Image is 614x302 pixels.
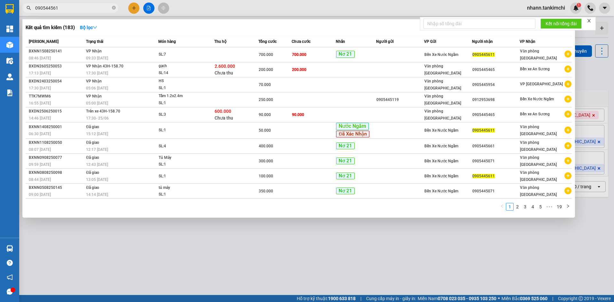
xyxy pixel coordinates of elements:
span: Bến Xe Nước Ngầm [424,159,458,163]
div: SL: 3 [159,111,207,118]
input: Nhập số tổng đài [423,19,535,29]
span: Văn phòng [GEOGRAPHIC_DATA] [424,109,461,120]
li: 3 [521,203,529,211]
span: Đã giao [86,140,99,145]
span: Thu hộ [214,39,226,44]
span: plus-circle [564,187,571,194]
span: Văn phòng [GEOGRAPHIC_DATA] [424,94,461,105]
span: Chưa cước [292,39,311,44]
span: 350.000 [259,189,273,193]
span: Văn phòng [GEOGRAPHIC_DATA] [520,140,557,152]
h3: Kết quả tìm kiếm ( 183 ) [26,24,75,31]
span: plus-circle [564,50,571,58]
a: 19 [555,203,564,210]
span: 17:30 - 25/06 [86,116,109,120]
button: right [564,203,572,211]
li: Next Page [564,203,572,211]
span: Bến Xe Nước Ngầm [520,97,554,101]
span: 06:30 [DATE] [29,132,51,136]
input: Tìm tên, số ĐT hoặc mã đơn [35,4,111,12]
span: 50.000 [259,128,271,133]
span: Người gửi [376,39,394,44]
span: 14:46 [DATE] [29,116,51,120]
img: warehouse-icon [6,245,13,252]
span: 05:06 [DATE] [86,86,108,90]
div: 0905445954 [472,81,520,88]
span: 100.000 [259,174,273,178]
div: BXDN2605250053 [29,63,84,70]
span: 09:59 [DATE] [29,162,51,167]
span: Văn phòng [GEOGRAPHIC_DATA] [424,64,461,75]
span: 70.000 [259,82,271,87]
div: 0905445071 [472,158,520,165]
div: SL: 1 [159,100,207,107]
div: BXDN2506250015 [29,108,84,115]
span: Bến xe An Sương [520,112,550,116]
div: Tủ Máy [159,154,207,161]
span: Chưa thu [215,70,233,75]
div: SL: 4 [159,143,207,150]
span: [PERSON_NAME] [29,39,59,44]
img: dashboard-icon [6,26,13,32]
div: BXNN1408250001 [29,124,84,130]
span: Bến xe An Sương [520,67,550,71]
a: 1 [506,203,513,210]
span: VP Nhận [520,39,535,44]
span: 700.000 [292,52,306,57]
button: left [498,203,506,211]
div: SL: 7 [159,51,207,58]
span: 0905445611 [472,128,495,133]
span: 16:55 [DATE] [29,101,51,105]
span: 05:00 [DATE] [86,101,108,105]
span: plus-circle [564,157,571,164]
div: tủ máy [159,184,207,191]
li: 2 [514,203,521,211]
span: Văn phòng [GEOGRAPHIC_DATA] [520,170,557,182]
span: Văn phòng [GEOGRAPHIC_DATA] [520,155,557,167]
span: 08:46 [DATE] [29,56,51,60]
a: 3 [522,203,529,210]
span: Trên xe 43H-158.70 [86,109,120,113]
a: 5 [537,203,544,210]
span: Tổng cước [258,39,277,44]
span: Nơ 21 [336,143,355,150]
span: Đã giao [86,155,99,160]
span: plus-circle [564,66,571,73]
span: Nơ 21 [336,51,355,58]
span: Chưa thu [215,115,233,120]
li: 19 [555,203,564,211]
div: 0905445119 [376,97,424,103]
span: Món hàng [158,39,176,44]
span: Đã Xác Nhận [336,131,369,138]
span: Bến Xe Nước Ngầm [424,174,458,178]
span: Bến Xe Nước Ngầm [424,52,458,57]
span: plus-circle [564,142,571,149]
button: Bộ lọcdown [75,22,102,33]
li: 4 [529,203,537,211]
span: plus-circle [564,111,571,118]
span: Văn phòng [GEOGRAPHIC_DATA] [520,185,557,197]
img: logo-vxr [5,4,14,14]
span: ••• [544,203,555,211]
img: warehouse-icon [6,58,13,64]
span: Nơ 21 [336,158,355,165]
span: notification [7,274,13,280]
span: 15:12 [DATE] [86,132,108,136]
button: Kết nối tổng đài [540,19,582,29]
span: 08:44 [DATE] [29,177,51,182]
div: 0905445661 [472,143,520,150]
strong: Bộ lọc [80,25,97,30]
span: 250.000 [259,97,273,102]
span: close-circle [112,5,116,11]
span: 90.000 [259,112,271,117]
span: Trạng thái [86,39,103,44]
span: 400.000 [259,144,273,148]
span: Nhãn [336,39,345,44]
span: 2.600.000 [215,64,235,69]
div: BXDN2403250054 [29,78,84,85]
span: VP Nhận [86,79,102,83]
div: SL: 1 [159,127,207,134]
span: VP Nhận [86,49,102,53]
span: close [587,19,591,23]
div: 0905445071 [472,188,520,195]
